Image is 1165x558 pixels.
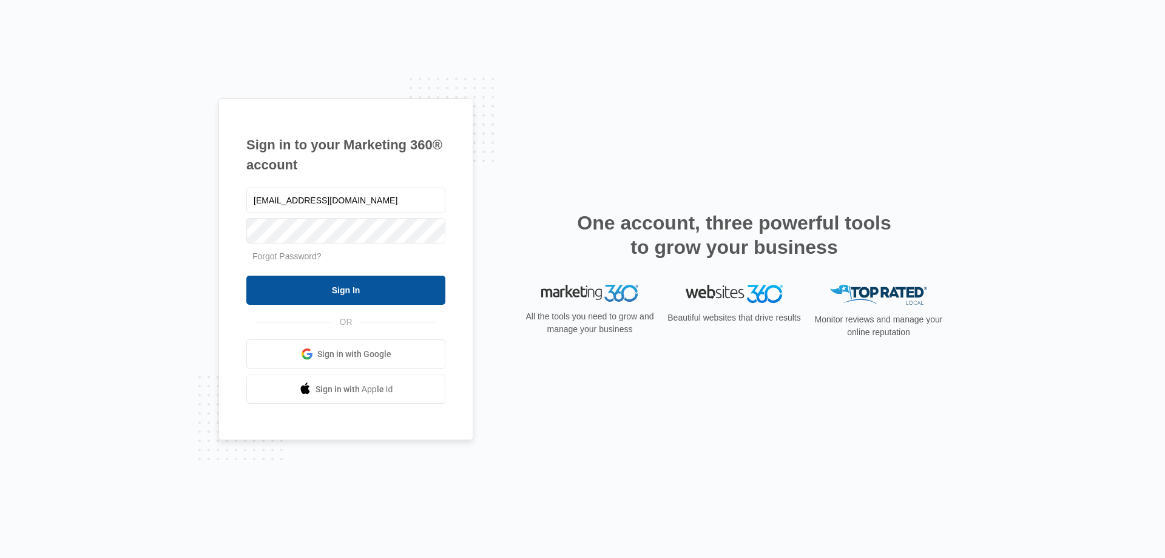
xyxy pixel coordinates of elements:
a: Forgot Password? [252,251,322,261]
img: Marketing 360 [541,285,638,302]
a: Sign in with Google [246,339,445,369]
a: Sign in with Apple Id [246,375,445,404]
p: Monitor reviews and manage your online reputation [811,313,947,339]
p: Beautiful websites that drive results [666,311,802,324]
h2: One account, three powerful tools to grow your business [573,211,895,259]
span: Sign in with Apple Id [316,383,393,396]
p: All the tools you need to grow and manage your business [522,310,658,336]
span: OR [331,316,361,328]
img: Websites 360 [686,285,783,302]
h1: Sign in to your Marketing 360® account [246,135,445,175]
span: Sign in with Google [317,348,391,361]
input: Sign In [246,276,445,305]
input: Email [246,188,445,213]
img: Top Rated Local [830,285,927,305]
